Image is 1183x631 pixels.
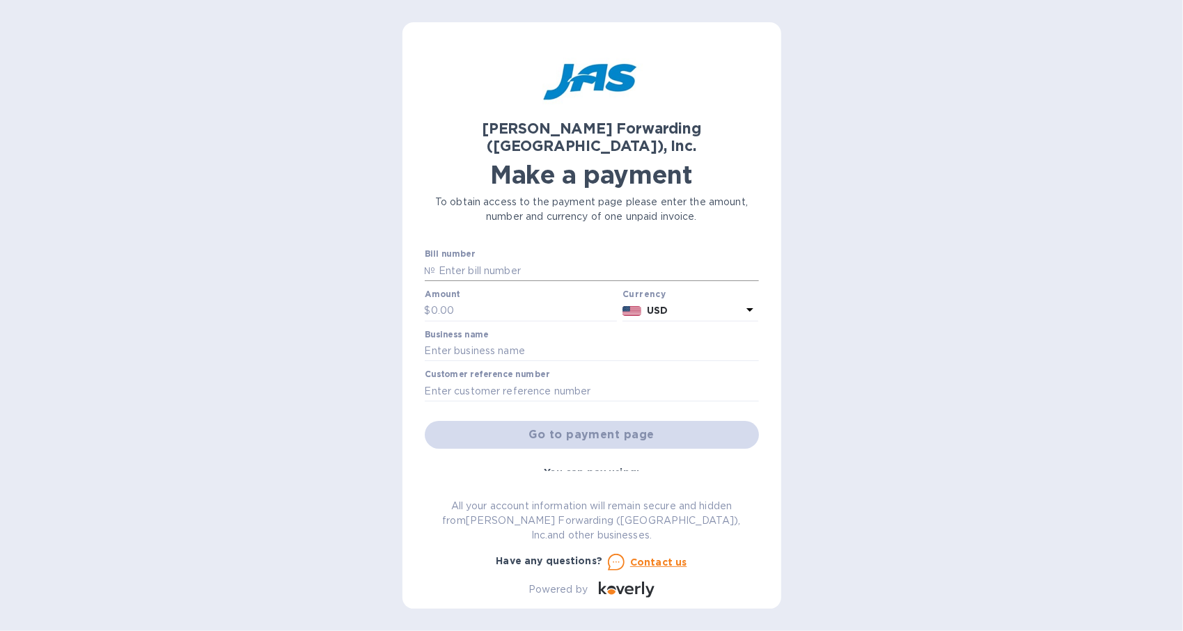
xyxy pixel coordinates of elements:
p: № [425,264,436,278]
b: USD [647,305,668,316]
h1: Make a payment [425,160,759,189]
img: USD [622,306,641,316]
u: Contact us [630,557,687,568]
label: Bill number [425,250,475,259]
b: Currency [622,289,666,299]
input: Enter bill number [436,260,759,281]
b: Have any questions? [496,555,603,566]
label: Business name [425,330,489,339]
input: 0.00 [431,301,618,321]
label: Customer reference number [425,371,549,379]
p: To obtain access to the payment page please enter the amount, number and currency of one unpaid i... [425,195,759,224]
input: Enter business name [425,341,759,362]
p: Powered by [528,582,588,597]
input: Enter customer reference number [425,381,759,401]
b: [PERSON_NAME] Forwarding ([GEOGRAPHIC_DATA]), Inc. [482,120,701,154]
label: Amount [425,290,460,298]
p: $ [425,303,431,318]
b: You can pay using: [544,467,639,478]
p: All your account information will remain secure and hidden from [PERSON_NAME] Forwarding ([GEOGRA... [425,499,759,543]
